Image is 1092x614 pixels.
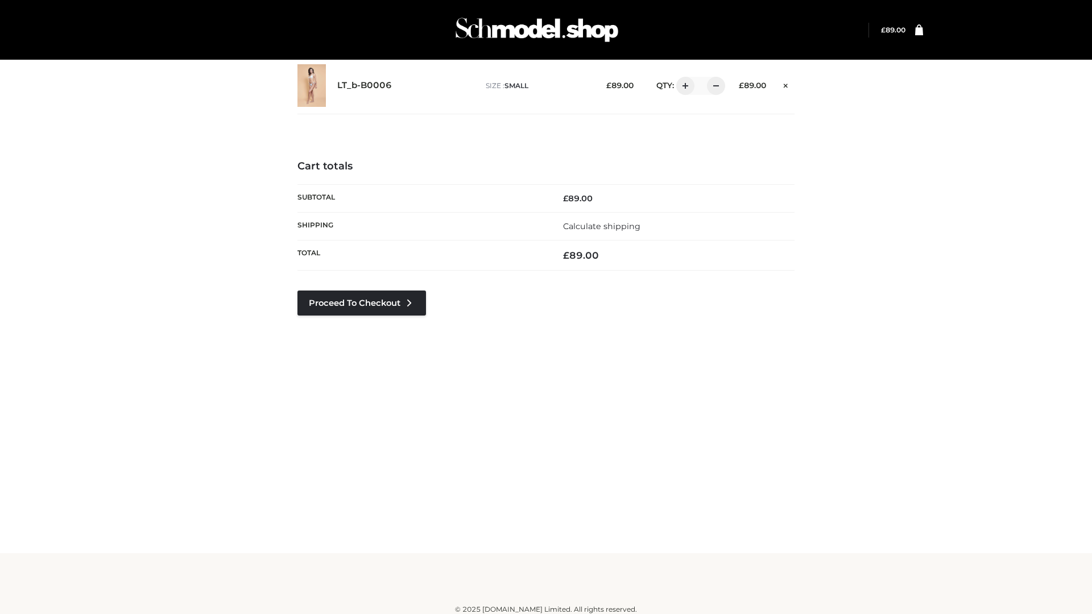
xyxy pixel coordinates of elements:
span: £ [606,81,611,90]
h4: Cart totals [297,160,795,173]
a: Proceed to Checkout [297,291,426,316]
bdi: 89.00 [563,193,593,204]
div: QTY: [645,77,721,95]
bdi: 89.00 [881,26,905,34]
a: LT_b-B0006 [337,80,392,91]
span: SMALL [504,81,528,90]
th: Total [297,240,546,271]
img: LT_b-B0006 - SMALL [297,64,326,107]
a: Remove this item [777,77,795,92]
span: £ [563,193,568,204]
th: Subtotal [297,184,546,212]
span: £ [881,26,886,34]
span: £ [563,250,569,261]
bdi: 89.00 [563,250,599,261]
th: Shipping [297,212,546,240]
bdi: 89.00 [606,81,634,90]
bdi: 89.00 [739,81,766,90]
a: Calculate shipping [563,221,640,231]
img: Schmodel Admin 964 [452,7,622,52]
a: £89.00 [881,26,905,34]
span: £ [739,81,744,90]
p: size : [486,81,589,91]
